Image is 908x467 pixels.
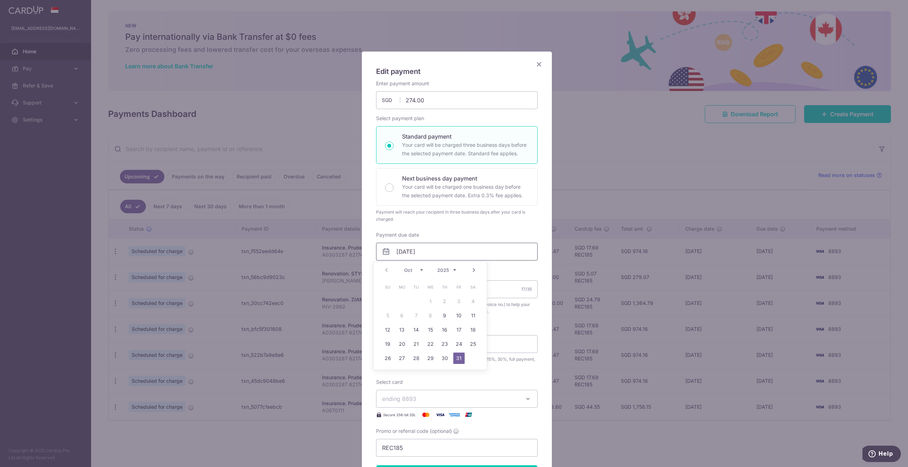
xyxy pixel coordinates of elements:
[439,281,450,293] span: Thursday
[382,338,394,350] a: 19
[439,338,450,350] a: 23
[376,91,538,109] input: 0.00
[376,80,429,87] label: Enter payment amount
[468,338,479,350] a: 25
[383,412,416,418] span: Secure 256-bit SSL
[461,410,476,419] img: UnionPay
[376,231,419,238] label: Payment due date
[425,281,436,293] span: Wednesday
[439,310,450,321] a: 9
[396,353,408,364] a: 27
[425,353,436,364] a: 29
[382,395,416,402] span: ending 8893
[382,97,400,104] span: SGD
[382,353,394,364] a: 26
[425,338,436,350] a: 22
[402,132,529,141] p: Standard payment
[411,338,422,350] a: 21
[453,281,465,293] span: Friday
[535,60,543,69] button: Close
[862,446,901,463] iframe: Opens a widget where you can find more information
[382,324,394,336] a: 12
[376,243,538,261] input: DD / MM / YYYY
[411,281,422,293] span: Tuesday
[376,379,403,386] label: Select card
[468,310,479,321] a: 11
[453,338,465,350] a: 24
[439,353,450,364] a: 30
[396,324,408,336] a: 13
[521,286,532,293] div: 17/35
[411,353,422,364] a: 28
[376,428,452,435] span: Promo or referral code (optional)
[447,410,461,419] img: American Express
[453,324,465,336] a: 17
[376,390,538,408] button: ending 8893
[382,281,394,293] span: Sunday
[439,324,450,336] a: 16
[453,353,465,364] a: 31
[419,410,433,419] img: Mastercard
[402,183,529,200] p: Your card will be charged one business day before the selected payment date. Extra 0.3% fee applies.
[411,324,422,336] a: 14
[468,281,479,293] span: Saturday
[376,66,538,77] h5: Edit payment
[376,209,538,223] div: Payment will reach your recipient in three business days after your card is charged.
[433,410,447,419] img: Visa
[376,115,424,122] label: Select payment plan
[425,324,436,336] a: 15
[402,141,529,158] p: Your card will be charged three business days before the selected payment date. Standard fee appl...
[402,174,529,183] p: Next business day payment
[396,338,408,350] a: 20
[453,310,465,321] a: 10
[470,266,478,274] a: Next
[468,324,479,336] a: 18
[396,281,408,293] span: Monday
